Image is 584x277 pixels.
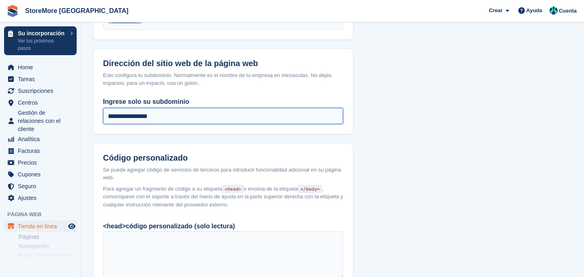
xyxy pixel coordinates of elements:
[18,145,67,157] span: Facturas
[550,6,558,15] img: Maria Vela Padilla
[489,6,502,15] span: Crear
[103,71,343,87] div: Esto configura tu subdominio. Normalmente es el nombre de tu empresa en minúsculas. No dejes espa...
[4,169,77,180] a: menu
[18,180,67,192] span: Seguro
[18,30,66,36] p: Su incorporación
[19,252,77,260] a: Barra de información
[18,37,66,52] p: Ver los próximos pasos
[222,185,243,193] code: <head>
[298,185,322,193] code: </body>
[4,221,77,232] a: menú
[22,4,132,17] a: StoreMore [GEOGRAPHIC_DATA]
[18,62,67,73] span: Home
[4,133,77,145] a: menu
[103,185,343,209] span: Para agregar un fragmento de código a su etiqueta o encima de la etiqueta , comuníquese con el so...
[103,153,343,163] h2: Código personalizado
[67,221,77,231] a: Vista previa de la tienda
[18,192,67,204] span: Ajustes
[4,109,77,133] a: menu
[19,243,77,250] a: Navegación
[4,85,77,97] a: menu
[7,210,81,219] span: Página web
[6,5,19,17] img: stora-icon-8386f47178a22dfd0bd8f6a31ec36ba5ce8667c1dd55bd0f319d3a0aa187defe.svg
[18,109,67,133] span: Gestión de relaciones con el cliente
[4,62,77,73] a: menu
[103,221,343,231] div: <head>código personalizado (solo lectura)
[4,97,77,108] a: menu
[103,97,343,107] label: Ingrese solo su subdominio
[4,157,77,168] a: menu
[103,59,343,68] h2: Dirección del sitio web de la página web
[4,145,77,157] a: menu
[18,221,67,232] span: Tienda en línea
[19,233,77,241] a: Páginas
[18,133,67,145] span: Analítica
[559,7,577,15] span: Cuenta
[18,169,67,180] span: Cupones
[18,73,67,85] span: Tareas
[18,85,67,97] span: Suscripciones
[18,157,67,168] span: Precios
[4,26,77,55] a: Su incorporación Ver los próximos pasos
[18,97,67,108] span: Centros
[526,6,542,15] span: Ayuda
[4,73,77,85] a: menu
[4,180,77,192] a: menu
[4,192,77,204] a: menu
[103,166,343,182] div: Se puede agregar código de servicios de terceros para introducir funcionalidad adicional en su pá...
